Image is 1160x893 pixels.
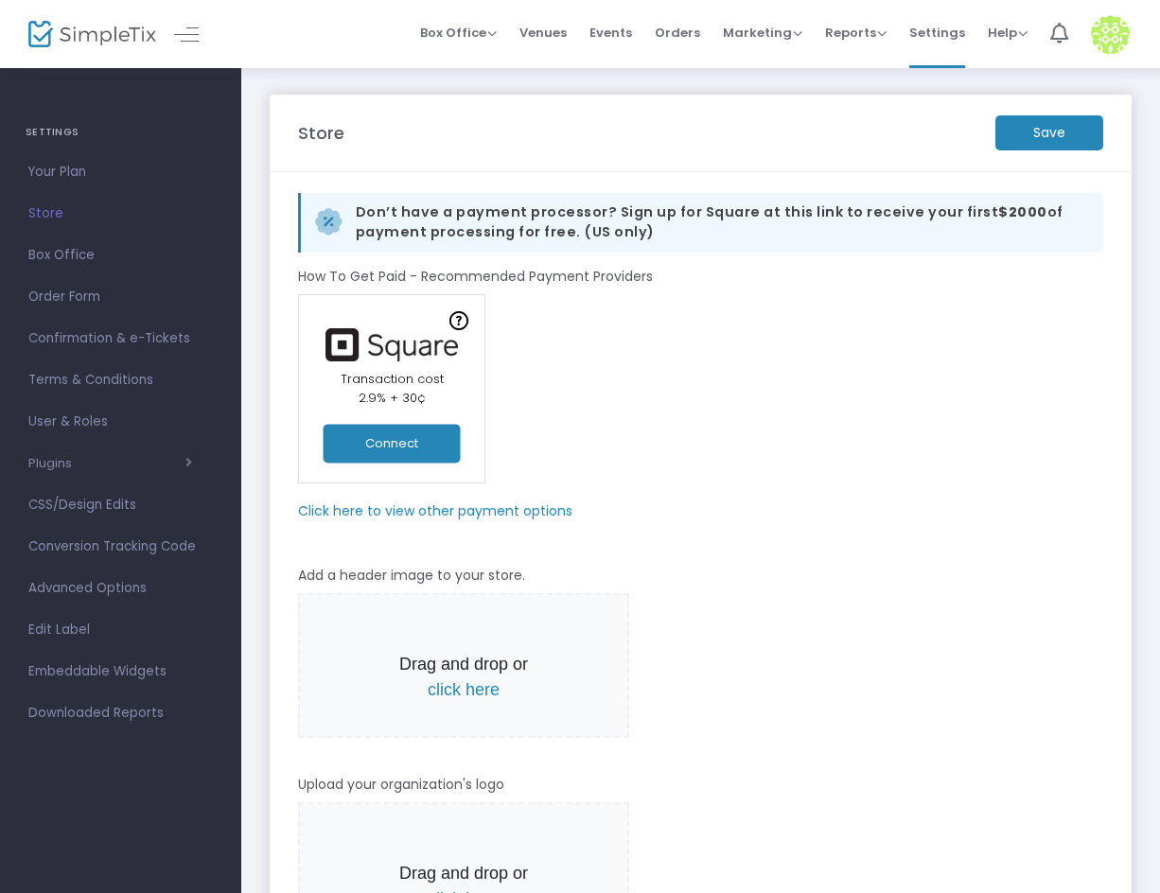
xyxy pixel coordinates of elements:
span: Marketing [723,24,802,42]
span: Confirmation & e-Tickets [28,326,213,351]
b: $2000 [998,202,1047,221]
span: Transaction cost [341,370,444,388]
span: Help [988,24,1028,42]
span: Edit Label [28,618,213,642]
p: Drag and drop or [385,652,542,703]
m-button: Save [995,115,1103,150]
m-panel-subtitle: Click here to view other payment options [298,501,572,521]
span: Advanced Options [28,576,213,601]
m-panel-subtitle: Add a header image to your store. [298,566,525,586]
span: Orders [655,9,700,57]
span: Reports [825,24,887,42]
span: Box Office [28,243,213,268]
span: Events [589,9,632,57]
span: User & Roles [28,410,213,434]
button: Plugins [28,456,192,471]
span: Store [28,201,213,226]
span: Don’t have a payment processor? Sign up for Square at this link to receive your first of payment ... [356,202,1090,243]
span: Settings [909,9,965,57]
span: click here [428,680,500,699]
span: Venues [519,9,567,57]
span: 2.9% + 30¢ [359,389,426,407]
m-panel-subtitle: Upload your organization's logo [298,775,504,795]
m-panel-subtitle: How To Get Paid - Recommended Payment Providers [298,267,653,287]
span: CSS/Design Edits [28,493,213,517]
span: Box Office [420,24,497,42]
span: Your Plan [28,160,213,184]
span: Order Form [28,285,213,309]
span: Conversion Tracking Code [28,534,213,559]
img: square.png [316,328,467,361]
span: Terms & Conditions [28,368,213,393]
span: Embeddable Widgets [28,659,213,684]
h4: SETTINGS [26,114,216,151]
span: Downloaded Reports [28,701,213,726]
button: Connect [324,424,461,463]
m-panel-title: Store [298,120,344,146]
a: Don’t have a payment processor? Sign up for Square at this link to receive your first$2000of paym... [298,193,1103,253]
img: question-mark [449,311,468,330]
